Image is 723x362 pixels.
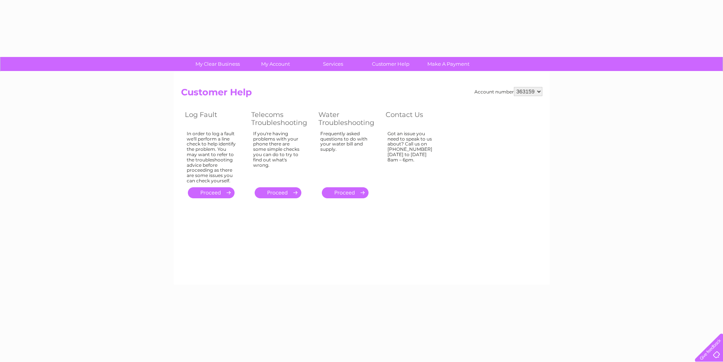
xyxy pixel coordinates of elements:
[188,187,235,198] a: .
[382,109,448,129] th: Contact Us
[187,131,236,183] div: In order to log a fault we'll perform a line check to help identify the problem. You may want to ...
[247,109,315,129] th: Telecoms Troubleshooting
[186,57,249,71] a: My Clear Business
[387,131,437,180] div: Got an issue you need to speak to us about? Call us on [PHONE_NUMBER] [DATE] to [DATE] 8am – 6pm.
[181,109,247,129] th: Log Fault
[253,131,303,180] div: If you're having problems with your phone there are some simple checks you can do to try to find ...
[417,57,480,71] a: Make A Payment
[244,57,307,71] a: My Account
[315,109,382,129] th: Water Troubleshooting
[320,131,370,180] div: Frequently asked questions to do with your water bill and supply.
[359,57,422,71] a: Customer Help
[255,187,301,198] a: .
[181,87,542,101] h2: Customer Help
[474,87,542,96] div: Account number
[302,57,364,71] a: Services
[322,187,369,198] a: .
